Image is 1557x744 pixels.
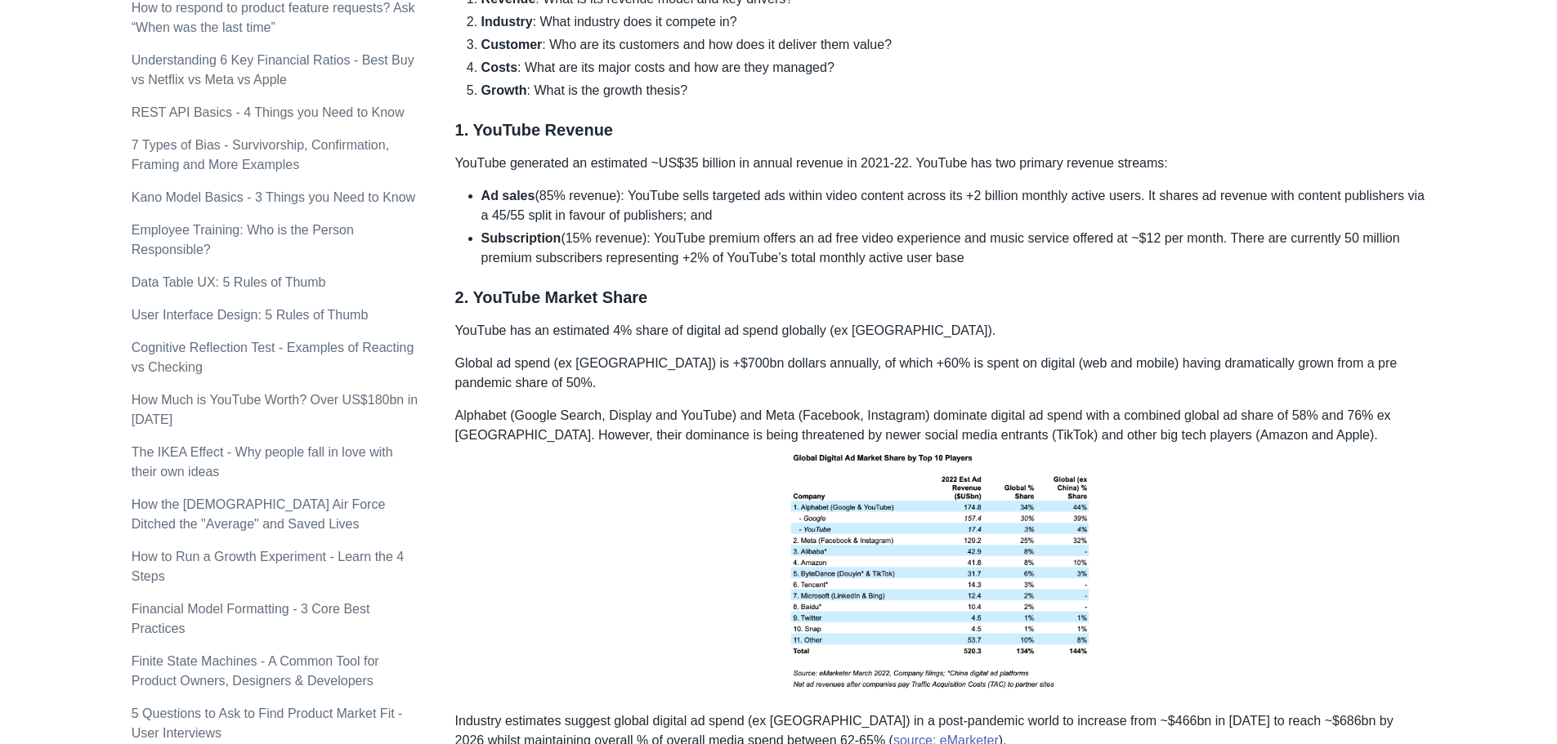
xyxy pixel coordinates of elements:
[132,53,414,87] a: Understanding 6 Key Financial Ratios - Best Buy vs Netflix vs Meta vs Apple
[132,341,414,374] a: Cognitive Reflection Test - Examples of Reacting vs Checking
[455,321,1426,341] p: YouTube has an estimated 4% share of digital ad spend globally (ex [GEOGRAPHIC_DATA]).
[455,120,1426,140] h3: 1. YouTube Revenue
[132,138,389,172] a: 7 Types of Bias - Survivorship, Confirmation, Framing and More Examples
[132,445,393,479] a: The IKEA Effect - Why people fall in love with their own ideas
[481,189,535,203] strong: Ad sales
[132,190,415,204] a: Kano Model Basics - 3 Things you Need to Know
[481,229,1426,268] li: (15% revenue): YouTube premium offers an ad free video experience and music service offered at ~$...
[481,38,543,51] strong: Customer
[481,60,517,74] strong: Costs
[455,406,1426,698] p: Alphabet (Google Search, Display and YouTube) and Meta (Facebook, Instagram) dominate digital ad ...
[481,231,562,245] strong: Subscription
[132,550,405,583] a: How to Run a Growth Experiment - Learn the 4 Steps
[132,393,418,426] a: How Much is YouTube Worth? Over US$180bn in [DATE]
[132,275,326,289] a: Data Table UX: 5 Rules of Thumb
[132,654,379,688] a: Finite State Machines - A Common Tool for Product Owners, Designers & Developers
[132,497,386,531] a: How the [DEMOGRAPHIC_DATA] Air Force Ditched the "Average" and Saved Lives
[481,15,533,29] strong: Industry
[132,706,403,740] a: 5 Questions to Ask to Find Product Market Fit - User Interviews
[455,154,1426,173] p: YouTube generated an estimated ~US$35 billion in annual revenue in 2021-22. YouTube has two prima...
[481,12,1426,32] li: : What industry does it compete in?
[132,223,354,256] a: Employee Training: Who is the Person Responsible?
[481,186,1426,225] li: (85% revenue): YouTube sells targeted ads within video content across its +2 billion monthly acti...
[481,35,1426,55] li: : Who are its customers and how does it deliver them value?
[481,58,1426,78] li: : What are its major costs and how are they managed?
[132,105,405,119] a: REST API Basics - 4 Things you Need to Know
[132,602,370,635] a: Financial Model Formatting - 3 Core Best Practices
[481,81,1426,100] li: : What is the growth thesis?
[132,308,369,322] a: User Interface Design: 5 Rules of Thumb
[781,445,1099,698] img: ad market share
[455,354,1426,393] p: Global ad spend (ex [GEOGRAPHIC_DATA]) is +$700bn dollars annually, of which +60% is spent on dig...
[481,83,527,97] strong: Growth
[455,287,1426,308] h3: 2. YouTube Market Share
[132,1,415,34] a: How to respond to product feature requests? Ask “When was the last time”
